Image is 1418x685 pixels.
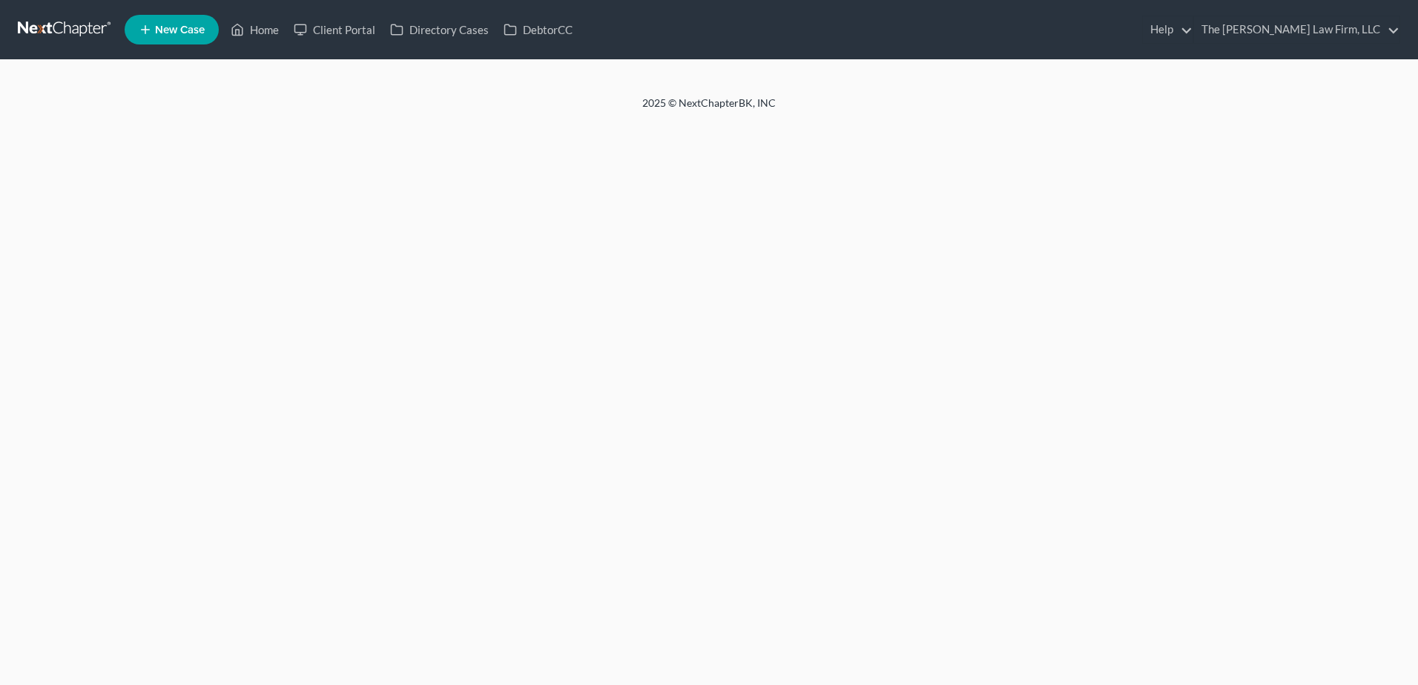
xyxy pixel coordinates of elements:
a: Home [223,16,286,43]
new-legal-case-button: New Case [125,15,219,44]
a: Client Portal [286,16,383,43]
a: The [PERSON_NAME] Law Firm, LLC [1194,16,1399,43]
a: DebtorCC [496,16,580,43]
a: Directory Cases [383,16,496,43]
div: 2025 © NextChapterBK, INC [286,96,1132,122]
a: Help [1143,16,1193,43]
